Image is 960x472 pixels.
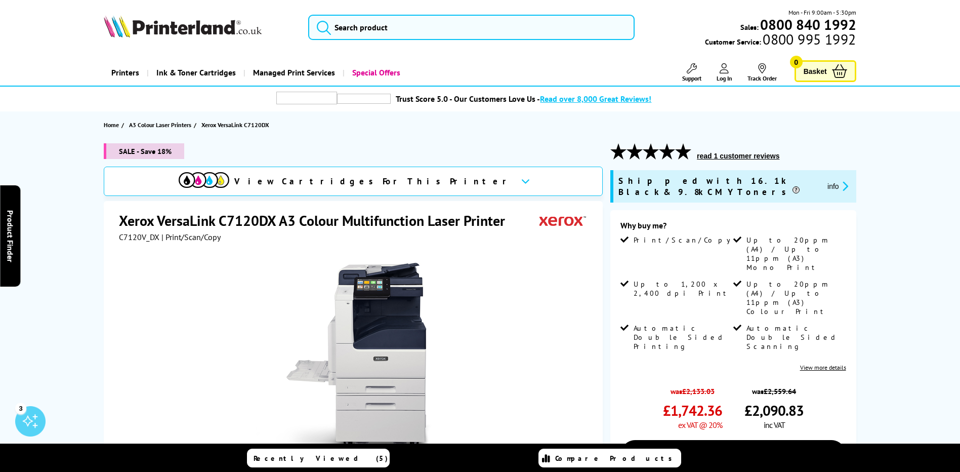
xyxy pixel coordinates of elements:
span: Shipped with 16.1k Black & 9.8k CMY Toners [618,175,819,198]
img: View Cartridges [179,172,229,188]
span: Compare Products [555,454,678,463]
span: ex VAT @ 20% [678,420,722,430]
span: Product Finder [5,210,15,262]
button: read 1 customer reviews [694,151,782,161]
span: Mon - Fri 9:00am - 5:30pm [788,8,856,17]
a: Recently Viewed (5) [247,449,390,467]
span: A3 Colour Laser Printers [129,120,191,130]
span: Up to 1,200 x 2,400 dpi Print [634,280,731,298]
a: Log In [717,63,732,82]
a: View more details [800,364,846,371]
span: Log In [717,74,732,82]
span: Read over 8,000 Great Reviews! [540,94,651,104]
span: Home [104,120,119,130]
span: | Print/Scan/Copy [161,232,221,242]
a: 0800 840 1992 [759,20,856,29]
a: Ink & Toner Cartridges [147,60,243,86]
span: SALE - Save 18% [104,143,184,159]
div: 3 [15,403,26,414]
span: Print/Scan/Copy [634,235,738,245]
img: trustpilot rating [337,94,391,104]
span: Ink & Toner Cartridges [156,60,236,86]
span: 0800 995 1992 [761,34,856,44]
div: Why buy me? [620,220,846,235]
a: Printerland Logo [104,15,296,40]
img: Printerland Logo [104,15,262,37]
span: Automatic Double Sided Scanning [746,324,844,351]
span: Sales: [740,22,759,32]
span: C7120V_DX [119,232,159,242]
span: was [744,381,804,396]
span: Xerox VersaLink C7120DX [201,120,269,130]
a: Printers [104,60,147,86]
a: Xerox VersaLink C7120DX [201,120,272,130]
span: Automatic Double Sided Printing [634,324,731,351]
h1: Xerox VersaLink C7120DX A3 Colour Multifunction Laser Printer [119,211,515,230]
span: Recently Viewed (5) [254,454,388,463]
span: Basket [804,64,827,78]
span: Support [682,74,701,82]
a: Home [104,120,121,130]
img: trustpilot rating [276,92,337,104]
a: Trust Score 5.0 - Our Customers Love Us -Read over 8,000 Great Reviews! [396,94,651,104]
strike: £2,133.03 [682,386,715,396]
span: was [663,381,722,396]
span: £1,742.36 [663,401,722,420]
input: Search product [308,15,635,40]
span: View Cartridges For This Printer [234,176,513,187]
span: Up to 20ppm (A4) / Up to 11ppm (A3) Mono Print [746,235,844,272]
a: Support [682,63,701,82]
a: Compare Products [538,449,681,467]
b: 0800 840 1992 [760,15,856,34]
span: £2,090.83 [744,401,804,420]
button: promo-description [824,180,851,192]
a: A3 Colour Laser Printers [129,120,194,130]
a: Managed Print Services [243,60,343,86]
strike: £2,559.64 [764,386,796,396]
span: inc VAT [764,420,785,430]
a: Basket 0 [795,60,856,82]
a: Track Order [747,63,777,82]
span: Customer Service: [705,34,856,47]
span: 0 [790,56,803,68]
a: Special Offers [343,60,408,86]
span: Up to 20ppm (A4) / Up to 11ppm (A3) Colour Print [746,280,844,316]
img: Xerox VersaLink C7120DX [256,262,454,461]
img: Xerox [539,211,586,230]
a: Add to Basket [620,440,846,469]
